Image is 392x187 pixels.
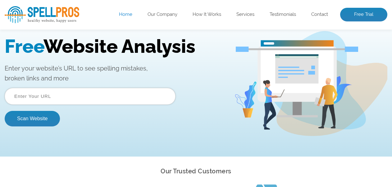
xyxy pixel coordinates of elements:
[270,11,296,18] a: Testimonials
[193,11,221,18] a: How It Works
[5,166,387,177] h2: Our Trusted Customers
[236,11,254,18] a: Services
[5,6,79,23] img: SpellPros
[5,100,60,116] button: Scan Website
[234,21,387,125] img: Free Webiste Analysis
[5,25,43,47] span: Free
[5,25,225,47] h1: Website Analysis
[5,77,175,94] input: Enter Your URL
[236,48,358,54] img: Free Webiste Analysis
[119,11,132,18] a: Home
[148,11,177,18] a: Our Company
[311,11,328,18] a: Contact
[340,8,387,21] a: Free Trial
[5,53,225,73] p: Enter your website’s URL to see spelling mistakes, broken links and more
